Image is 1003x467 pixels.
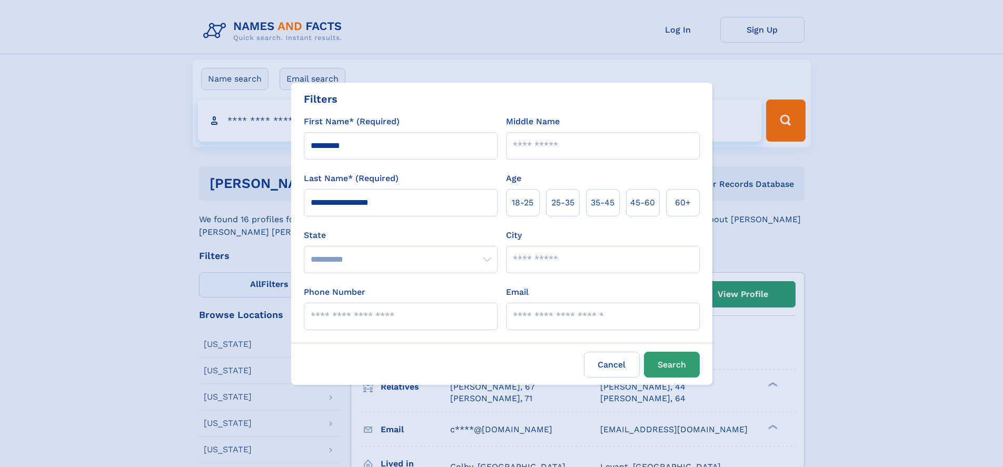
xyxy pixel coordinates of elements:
label: Middle Name [506,115,560,128]
label: State [304,229,498,242]
span: 60+ [675,196,691,209]
span: 35‑45 [591,196,614,209]
span: 25‑35 [551,196,574,209]
label: Phone Number [304,286,365,299]
button: Search [644,352,700,377]
label: Email [506,286,529,299]
div: Filters [304,91,337,107]
label: Last Name* (Required) [304,172,399,185]
span: 45‑60 [630,196,655,209]
label: First Name* (Required) [304,115,400,128]
label: Cancel [584,352,640,377]
label: Age [506,172,521,185]
span: 18‑25 [512,196,533,209]
label: City [506,229,522,242]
